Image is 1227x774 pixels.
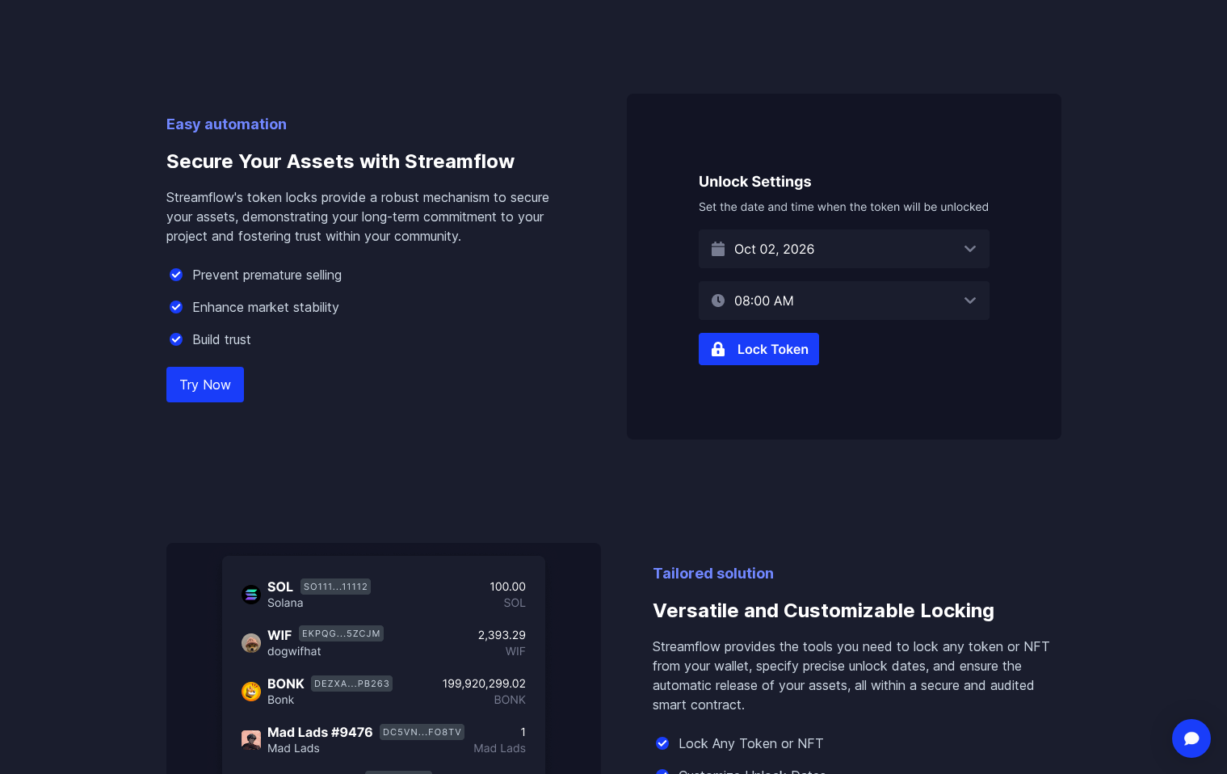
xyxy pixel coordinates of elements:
[166,187,575,246] p: Streamflow's token locks provide a robust mechanism to secure your assets, demonstrating your lon...
[192,330,251,349] p: Build trust
[192,297,339,317] p: Enhance market stability
[679,734,824,753] p: Lock Any Token or NFT
[1172,719,1211,758] div: Open Intercom Messenger
[166,367,244,402] a: Try Now
[166,113,575,136] p: Easy automation
[166,136,575,187] h3: Secure Your Assets with Streamflow
[192,265,342,284] p: Prevent premature selling
[653,562,1061,585] p: Tailored solution
[627,94,1061,440] img: Secure Your Assets with Streamflow
[653,585,1061,637] h3: Versatile and Customizable Locking
[653,637,1061,714] p: Streamflow provides the tools you need to lock any token or NFT from your wallet, specify precise...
